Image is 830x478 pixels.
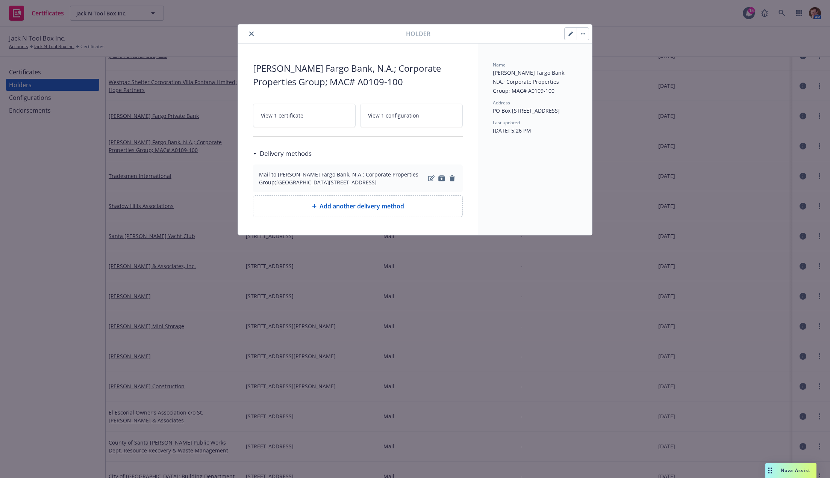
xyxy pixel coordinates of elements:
[253,149,312,158] div: Delivery methods
[493,100,510,106] span: Address
[360,104,463,127] a: View 1 configuration
[493,119,520,126] span: Last updated
[493,127,531,134] span: [DATE] 5:26 PM
[261,112,303,119] span: View 1 certificate
[427,174,436,183] a: edit
[765,463,775,478] div: Drag to move
[493,107,560,114] span: PO Box [STREET_ADDRESS]
[493,62,506,68] span: Name
[765,463,816,478] button: Nova Assist
[781,467,810,473] span: Nova Assist
[253,104,356,127] a: View 1 certificate
[253,195,463,217] div: Add another delivery method
[253,62,463,89] span: [PERSON_NAME] Fargo Bank, N.A.; Corporate Properties Group; MAC# A0109-100
[259,170,427,186] div: Mail to [PERSON_NAME] Fargo Bank, N.A.; Corporate Properties Group;[GEOGRAPHIC_DATA][STREET_ADDRESS]
[437,174,446,183] a: archive
[368,112,419,119] span: View 1 configuration
[320,202,404,211] span: Add another delivery method
[448,174,457,183] a: remove
[260,149,312,158] h3: Delivery methods
[493,69,567,94] span: [PERSON_NAME] Fargo Bank, N.A.; Corporate Properties Group; MAC# A0109-100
